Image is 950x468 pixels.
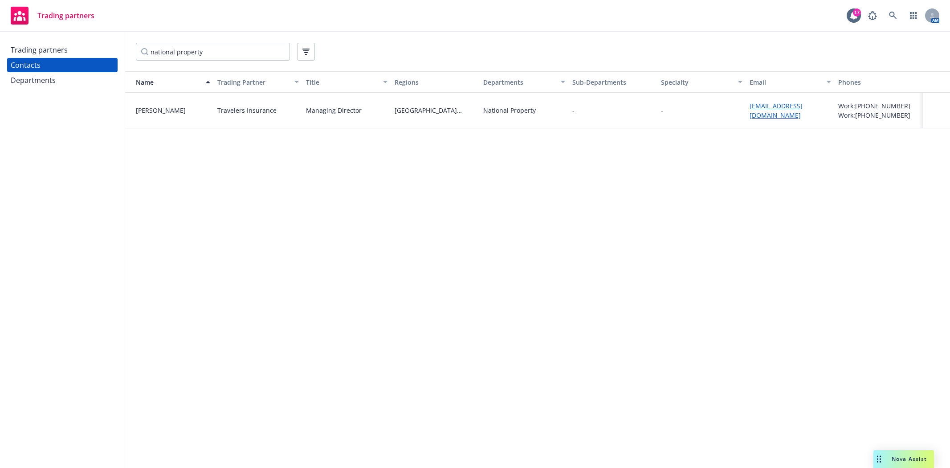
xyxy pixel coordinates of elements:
[838,78,920,87] div: Phones
[873,450,934,468] button: Nova Assist
[7,73,118,87] a: Departments
[7,43,118,57] a: Trading partners
[129,78,200,87] div: Name
[750,102,803,119] a: [EMAIL_ADDRESS][DOMAIN_NAME]
[746,71,835,93] button: Email
[391,71,480,93] button: Regions
[853,7,861,15] div: 17
[838,111,920,120] div: Work: [PHONE_NUMBER]
[136,106,210,115] div: [PERSON_NAME]
[395,106,476,115] span: [GEOGRAPHIC_DATA][US_STATE]
[572,78,654,87] div: Sub-Departments
[37,12,94,19] span: Trading partners
[395,78,476,87] div: Regions
[136,43,290,61] input: Filter by keyword...
[835,71,923,93] button: Phones
[214,71,302,93] button: Trading Partner
[483,78,555,87] div: Departments
[661,106,663,115] div: -
[306,106,362,115] div: Managing Director
[483,106,536,115] div: National Property
[838,101,920,111] div: Work: [PHONE_NUMBER]
[750,78,821,87] div: Email
[572,106,575,115] span: -
[11,58,41,72] div: Contacts
[661,78,733,87] div: Specialty
[11,73,56,87] div: Departments
[864,7,881,25] a: Report a Bug
[302,71,391,93] button: Title
[217,78,289,87] div: Trading Partner
[884,7,902,25] a: Search
[306,78,378,87] div: Title
[7,3,98,28] a: Trading partners
[480,71,568,93] button: Departments
[873,450,885,468] div: Drag to move
[7,58,118,72] a: Contacts
[569,71,657,93] button: Sub-Departments
[11,43,68,57] div: Trading partners
[125,71,214,93] button: Name
[657,71,746,93] button: Specialty
[905,7,922,25] a: Switch app
[892,455,927,463] span: Nova Assist
[217,106,277,115] div: Travelers Insurance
